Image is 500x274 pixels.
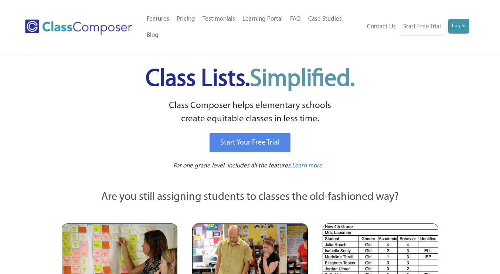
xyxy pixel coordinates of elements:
p: Class Composer helps elementary schools create equitable classes in less time. [61,99,440,126]
a: Log In [448,19,469,34]
img: Class Composer [25,20,132,35]
span: Start Your Free Trial [220,139,280,146]
a: Features [143,11,173,27]
a: Testimonials [199,11,239,27]
span: Learn more. [292,163,324,169]
span: Class Lists. [146,67,355,91]
a: Start Free Trial [399,19,445,35]
a: Case Studies [305,11,346,27]
span: For one grade level. Includes all the features. [173,163,292,169]
a: FAQ [286,11,305,27]
a: Blog [143,27,162,44]
a: Learn more. [292,162,324,171]
span: Simplified. [250,67,355,91]
a: Start Your Free Trial [210,133,290,152]
a: Contact Us [363,19,399,35]
a: Pricing [173,11,199,27]
p: Are you still assigning students to classes the old-fashioned way? [62,189,439,205]
a: Learning Portal [239,11,286,27]
nav: Header Menu [143,11,363,44]
nav: Header Menu [363,19,469,35]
